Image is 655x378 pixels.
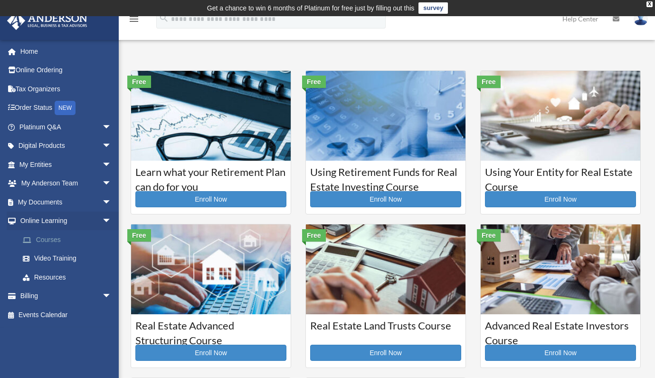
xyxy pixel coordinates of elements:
a: Enroll Now [485,345,636,361]
a: My Entitiesarrow_drop_down [7,155,126,174]
div: Free [477,76,501,88]
div: close [646,1,653,7]
a: Courses [13,230,126,249]
span: arrow_drop_down [102,117,121,137]
h3: Real Estate Land Trusts Course [310,319,461,342]
div: Free [477,229,501,242]
a: Platinum Q&Aarrow_drop_down [7,117,126,136]
a: Events Calendar [7,305,126,324]
a: Digital Productsarrow_drop_down [7,136,126,155]
div: Free [302,76,326,88]
div: Free [127,229,151,242]
a: Video Training [13,249,126,268]
a: menu [128,17,140,25]
a: Online Ordering [7,61,126,80]
a: Enroll Now [135,345,286,361]
a: survey [418,2,448,14]
h3: Real Estate Advanced Structuring Course [135,319,286,342]
a: Billingarrow_drop_down [7,287,126,306]
span: arrow_drop_down [102,136,121,156]
i: search [159,13,169,23]
span: arrow_drop_down [102,212,121,231]
i: menu [128,13,140,25]
a: Resources [13,268,126,287]
h3: Using Retirement Funds for Real Estate Investing Course [310,165,461,189]
div: NEW [55,101,76,115]
span: arrow_drop_down [102,193,121,212]
span: arrow_drop_down [102,155,121,174]
img: Anderson Advisors Platinum Portal [4,11,90,30]
h3: Advanced Real Estate Investors Course [485,319,636,342]
div: Free [127,76,151,88]
a: Online Learningarrow_drop_down [7,212,126,231]
a: Home [7,42,126,61]
a: My Anderson Teamarrow_drop_down [7,174,126,193]
a: Tax Organizers [7,79,126,98]
a: Enroll Now [135,191,286,207]
a: Enroll Now [310,345,461,361]
img: User Pic [634,12,648,26]
a: Enroll Now [485,191,636,207]
h3: Learn what your Retirement Plan can do for you [135,165,286,189]
div: Get a chance to win 6 months of Platinum for free just by filling out this [207,2,415,14]
a: My Documentsarrow_drop_down [7,193,126,212]
div: Free [302,229,326,242]
a: Enroll Now [310,191,461,207]
h3: Using Your Entity for Real Estate Course [485,165,636,189]
span: arrow_drop_down [102,287,121,306]
span: arrow_drop_down [102,174,121,194]
a: Order StatusNEW [7,98,126,118]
